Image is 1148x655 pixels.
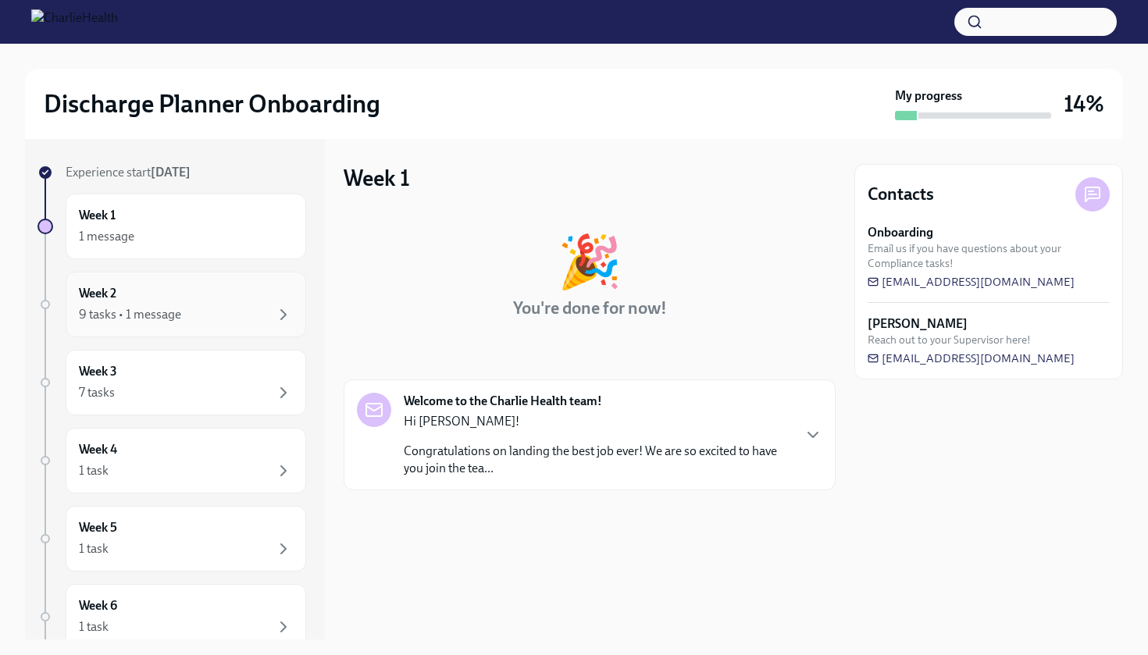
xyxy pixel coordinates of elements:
[37,584,306,650] a: Week 61 task
[79,441,117,458] h6: Week 4
[37,194,306,259] a: Week 11 message
[31,9,118,34] img: CharlieHealth
[404,443,791,477] p: Congratulations on landing the best job ever! We are so excited to have you join the tea...
[79,519,117,536] h6: Week 5
[1064,90,1104,118] h3: 14%
[344,164,410,192] h3: Week 1
[37,428,306,493] a: Week 41 task
[404,413,791,430] p: Hi [PERSON_NAME]!
[79,285,116,302] h6: Week 2
[895,87,962,105] strong: My progress
[868,333,1031,347] span: Reach out to your Supervisor here!
[868,315,968,333] strong: [PERSON_NAME]
[513,297,667,320] h4: You're done for now!
[868,224,933,241] strong: Onboarding
[66,165,191,180] span: Experience start
[79,540,109,557] div: 1 task
[868,274,1075,290] a: [EMAIL_ADDRESS][DOMAIN_NAME]
[868,351,1075,366] a: [EMAIL_ADDRESS][DOMAIN_NAME]
[79,618,109,635] div: 1 task
[404,393,602,410] strong: Welcome to the Charlie Health team!
[37,506,306,571] a: Week 51 task
[37,272,306,337] a: Week 29 tasks • 1 message
[79,306,181,323] div: 9 tasks • 1 message
[79,597,117,614] h6: Week 6
[79,228,134,245] div: 1 message
[558,236,622,287] div: 🎉
[868,183,934,206] h4: Contacts
[79,363,117,380] h6: Week 3
[79,462,109,479] div: 1 task
[37,350,306,415] a: Week 37 tasks
[79,384,115,401] div: 7 tasks
[868,241,1110,271] span: Email us if you have questions about your Compliance tasks!
[79,207,116,224] h6: Week 1
[44,88,380,119] h2: Discharge Planner Onboarding
[37,164,306,181] a: Experience start[DATE]
[151,165,191,180] strong: [DATE]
